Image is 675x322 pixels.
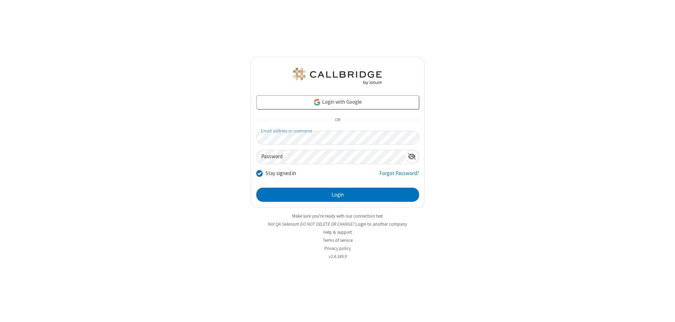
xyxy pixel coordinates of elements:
iframe: Chat [657,304,670,317]
button: Login [256,188,419,202]
div: Show password [405,150,419,163]
img: google-icon.png [313,98,321,106]
a: Login with Google [256,95,419,109]
input: Email address or username [256,131,419,144]
li: v2.6.349.9 [251,253,425,260]
a: Terms of service [323,237,353,243]
a: Make sure you're ready with our connection test [292,213,383,219]
a: Help & support [323,229,352,235]
span: OR [332,115,343,125]
button: Login to another company [355,221,407,227]
li: Not QA Selenium DO NOT DELETE OR CHANGE? [251,221,425,227]
a: Privacy policy [324,245,351,251]
a: Forgot Password? [379,169,419,183]
img: QA Selenium DO NOT DELETE OR CHANGE [292,68,383,85]
input: Password [257,150,405,164]
label: Stay signed in [265,169,296,178]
